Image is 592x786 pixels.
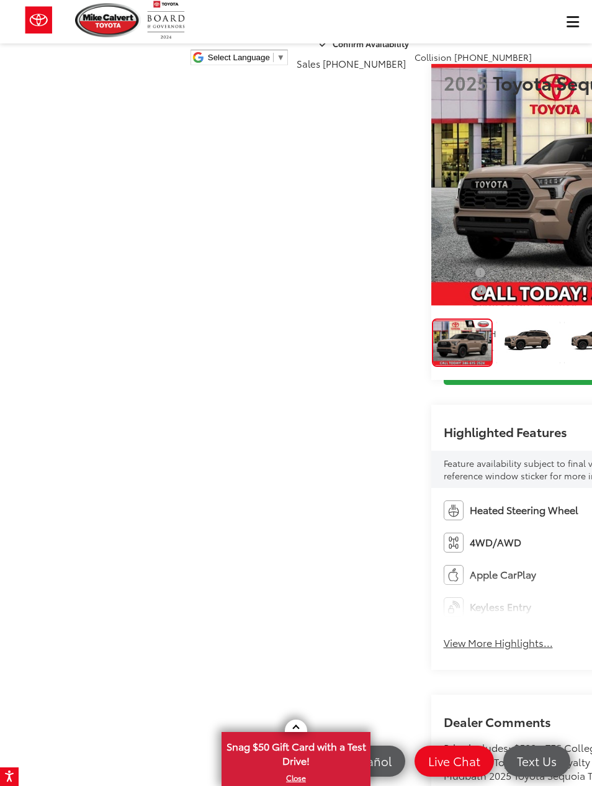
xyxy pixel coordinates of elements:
[511,753,563,769] span: Text Us
[444,500,464,520] img: Heated Steering Wheel
[223,733,369,771] span: Snag $50 Gift Card with a Test Drive!
[208,53,270,62] span: Select Language
[444,565,464,585] img: Apple CarPlay
[444,533,464,553] img: 4WD/AWD
[277,53,285,62] span: ▼
[415,51,452,63] span: Collision
[470,535,521,549] span: 4WD/AWD
[323,56,406,70] span: [PHONE_NUMBER]
[496,318,560,367] a: Expand Photo 1
[444,636,553,650] button: View More Highlights...
[503,746,570,777] a: Text Us
[470,503,578,517] span: Heated Steering Wheel
[422,753,487,769] span: Live Chat
[454,51,532,63] span: [PHONE_NUMBER]
[432,318,493,367] a: Expand Photo 0
[208,53,285,62] a: Select Language​
[297,56,320,70] span: Sales
[444,425,567,438] h2: Highlighted Features
[444,69,488,96] span: 2025
[496,318,560,367] img: 2025 Toyota Sequoia TRD Pro
[415,746,494,777] a: Live Chat
[75,3,141,37] img: Mike Calvert Toyota
[273,53,274,62] span: ​
[433,320,492,365] img: 2025 Toyota Sequoia TRD Pro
